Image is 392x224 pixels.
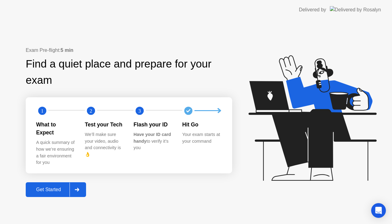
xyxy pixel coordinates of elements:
div: A quick summary of how we’re ensuring a fair environment for you [36,139,75,166]
b: 5 min [61,48,73,53]
button: Get Started [26,182,86,197]
div: Your exam starts at your command [182,131,221,145]
b: Have your ID card handy [134,132,171,144]
div: Flash your ID [134,121,172,129]
div: Delivered by [299,6,326,14]
div: Find a quiet place and prepare for your exam [26,56,232,88]
text: 3 [138,108,141,114]
div: Get Started [28,187,70,192]
div: Test your Tech [85,121,124,129]
div: to verify it’s you [134,131,172,151]
div: What to Expect [36,121,75,137]
div: Exam Pre-flight: [26,47,232,54]
div: Open Intercom Messenger [371,203,386,218]
text: 2 [90,108,92,114]
text: 1 [41,108,43,114]
div: We’ll make sure your video, audio and connectivity is 👌 [85,131,124,158]
img: Delivered by Rosalyn [330,6,381,13]
div: Hit Go [182,121,221,129]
